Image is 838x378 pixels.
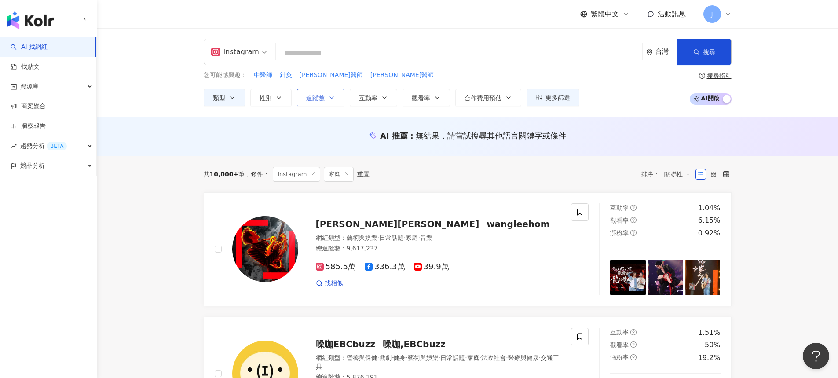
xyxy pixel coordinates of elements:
span: 營養與保健 [347,354,377,361]
span: · [377,354,379,361]
img: post-image [610,260,646,295]
span: environment [646,49,653,55]
span: 音樂 [420,234,432,241]
span: 觀看率 [412,95,430,102]
span: 日常話題 [379,234,404,241]
span: · [406,354,407,361]
span: · [392,354,393,361]
span: question-circle [630,341,637,348]
span: · [418,234,420,241]
div: 6.15% [698,216,721,225]
span: 中醫師 [254,71,272,80]
button: 針灸 [279,70,293,80]
span: question-circle [630,230,637,236]
span: 漲粉率 [610,354,629,361]
span: 日常話題 [440,354,465,361]
span: 繁體中文 [591,9,619,19]
span: question-circle [630,354,637,360]
span: · [479,354,481,361]
span: 關聯性 [664,167,691,181]
span: [PERSON_NAME]醫師 [370,71,434,80]
span: 活動訊息 [658,10,686,18]
div: 排序： [641,167,695,181]
span: 互動率 [359,95,377,102]
span: · [465,354,467,361]
span: 觀看率 [610,217,629,224]
span: 趨勢分析 [20,136,67,156]
button: 性別 [250,89,292,106]
button: 追蹤數 [297,89,344,106]
a: 找相似 [316,279,343,288]
div: Instagram [211,45,259,59]
span: 法政社會 [481,354,506,361]
img: post-image [648,260,683,295]
span: 家庭 [467,354,479,361]
span: 更多篩選 [545,94,570,101]
div: 台灣 [655,48,677,55]
button: 更多篩選 [527,89,579,106]
span: 336.3萬 [365,262,405,272]
a: KOL Avatar[PERSON_NAME][PERSON_NAME]wangleehom網紅類型：藝術與娛樂·日常話題·家庭·音樂總追蹤數：9,617,237585.5萬336.3萬39.9... [204,192,732,306]
div: 網紅類型 ： [316,234,561,242]
span: 交通工具 [316,354,560,370]
span: 類型 [213,95,225,102]
span: 噪咖,EBCbuzz [383,339,446,349]
span: · [404,234,406,241]
span: 您可能感興趣： [204,71,247,80]
span: 合作費用預估 [465,95,501,102]
span: 性別 [260,95,272,102]
span: 家庭 [324,167,354,182]
span: 藝術與娛樂 [408,354,439,361]
span: Instagram [273,167,320,182]
div: AI 推薦 ： [380,130,566,141]
span: question-circle [630,205,637,211]
span: · [439,354,440,361]
span: [PERSON_NAME]醫師 [300,71,363,80]
img: post-image [685,260,721,295]
a: 洞察報告 [11,122,46,131]
span: 戲劇 [379,354,392,361]
span: 醫療與健康 [508,354,539,361]
button: 搜尋 [677,39,731,65]
span: question-circle [630,329,637,335]
span: J [711,9,713,19]
div: BETA [47,142,67,150]
span: 漲粉率 [610,229,629,236]
span: question-circle [699,73,705,79]
span: 競品分析 [20,156,45,176]
span: question-circle [630,217,637,223]
button: 中醫師 [253,70,273,80]
button: 合作費用預估 [455,89,521,106]
span: 藝術與娛樂 [347,234,377,241]
span: [PERSON_NAME][PERSON_NAME] [316,219,479,229]
span: · [539,354,541,361]
div: 共 筆 [204,171,245,178]
span: 10,000+ [210,171,239,178]
span: 家庭 [406,234,418,241]
a: 商案媒合 [11,102,46,111]
span: · [506,354,508,361]
div: 1.51% [698,328,721,338]
span: 條件 ： [245,171,269,178]
div: 重置 [357,171,370,178]
button: [PERSON_NAME]醫師 [370,70,434,80]
span: 585.5萬 [316,262,356,272]
span: 觀看率 [610,341,629,349]
span: wangleehom [487,219,549,229]
div: 50% [705,340,721,350]
span: 找相似 [325,279,343,288]
a: 找貼文 [11,62,40,71]
span: 39.9萬 [414,262,449,272]
div: 0.92% [698,228,721,238]
div: 網紅類型 ： [316,354,561,371]
span: 健身 [393,354,406,361]
span: rise [11,143,17,149]
span: 互動率 [610,204,629,211]
span: 針灸 [280,71,292,80]
button: 互動率 [350,89,397,106]
span: 無結果，請嘗試搜尋其他語言關鍵字或條件 [416,131,566,140]
div: 搜尋指引 [707,72,732,79]
span: · [377,234,379,241]
div: 1.04% [698,203,721,213]
iframe: Help Scout Beacon - Open [803,343,829,369]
